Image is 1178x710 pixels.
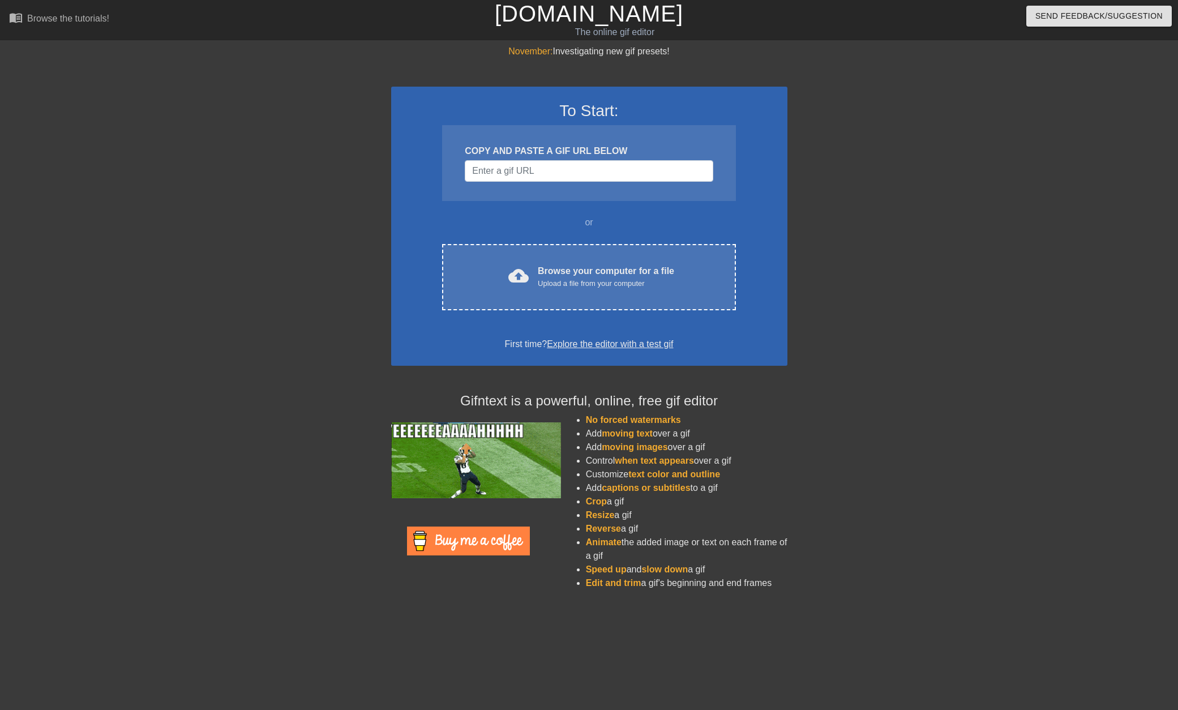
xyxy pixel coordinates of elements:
[586,440,787,454] li: Add over a gif
[586,578,641,588] span: Edit and trim
[586,468,787,481] li: Customize
[586,524,621,533] span: Reverse
[586,427,787,440] li: Add over a gif
[391,45,787,58] div: Investigating new gif presets!
[602,483,690,493] span: captions or subtitles
[538,264,674,289] div: Browse your computer for a file
[586,495,787,508] li: a gif
[421,216,758,229] div: or
[9,11,23,24] span: menu_book
[586,536,787,563] li: the added image or text on each frame of a gif
[586,497,607,506] span: Crop
[586,510,615,520] span: Resize
[391,422,561,498] img: football_small.gif
[406,101,773,121] h3: To Start:
[538,278,674,289] div: Upload a file from your computer
[602,429,653,438] span: moving text
[586,522,787,536] li: a gif
[465,144,713,158] div: COPY AND PASTE A GIF URL BELOW
[586,415,681,425] span: No forced watermarks
[1026,6,1172,27] button: Send Feedback/Suggestion
[391,393,787,409] h4: Gifntext is a powerful, online, free gif editor
[27,14,109,23] div: Browse the tutorials!
[586,563,787,576] li: and a gif
[9,11,109,28] a: Browse the tutorials!
[547,339,673,349] a: Explore the editor with a test gif
[586,576,787,590] li: a gif's beginning and end frames
[1035,9,1163,23] span: Send Feedback/Suggestion
[586,454,787,468] li: Control over a gif
[406,337,773,351] div: First time?
[586,564,627,574] span: Speed up
[615,456,694,465] span: when text appears
[465,160,713,182] input: Username
[586,537,622,547] span: Animate
[508,46,552,56] span: November:
[586,508,787,522] li: a gif
[508,266,529,286] span: cloud_upload
[399,25,832,39] div: The online gif editor
[586,481,787,495] li: Add to a gif
[602,442,667,452] span: moving images
[495,1,683,26] a: [DOMAIN_NAME]
[628,469,720,479] span: text color and outline
[641,564,688,574] span: slow down
[407,527,530,555] img: Buy Me A Coffee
